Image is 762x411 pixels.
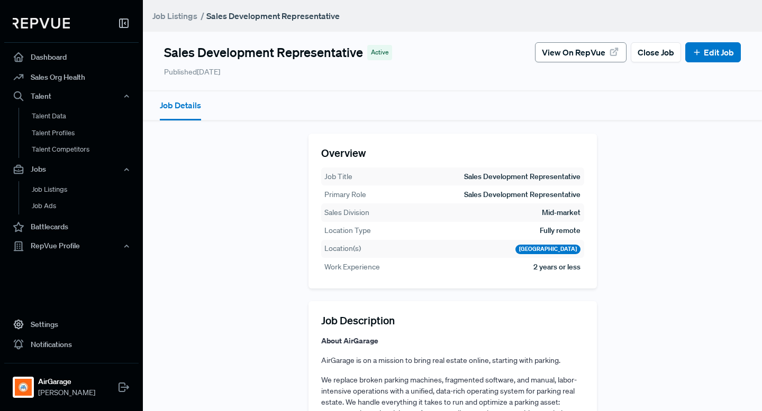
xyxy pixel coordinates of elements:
[321,356,560,365] span: AirGarage is on a mission to bring real estate online, starting with parking.
[638,46,674,59] span: Close Job
[464,189,581,201] td: Sales Development Representative
[38,387,95,398] span: [PERSON_NAME]
[464,171,581,183] td: Sales Development Representative
[324,189,367,201] th: Primary Role
[321,314,584,326] h5: Job Description
[631,42,681,62] button: Close Job
[535,42,627,62] button: View on RepVue
[324,225,371,237] th: Location Type
[4,363,139,403] a: AirGarageAirGarage[PERSON_NAME]
[515,245,580,254] div: [GEOGRAPHIC_DATA]
[692,46,734,59] a: Edit Job
[321,335,378,345] strong: About AirGarage
[19,125,153,142] a: Talent Profiles
[4,161,139,179] button: Jobs
[206,11,340,21] strong: Sales Development Representative
[4,67,139,87] a: Sales Org Health
[19,181,153,198] a: Job Listings
[164,45,363,60] h4: Sales Development Representative
[19,108,153,125] a: Talent Data
[371,48,388,57] span: Active
[4,217,139,237] a: Battlecards
[19,198,153,214] a: Job Ads
[4,334,139,354] a: Notifications
[533,261,581,273] td: 2 years or less
[38,376,95,387] strong: AirGarage
[164,67,220,78] p: Published [DATE]
[4,237,139,255] button: RepVue Profile
[15,379,32,396] img: AirGarage
[685,42,741,62] button: Edit Job
[324,207,370,219] th: Sales Division
[321,146,584,159] h5: Overview
[4,87,139,105] button: Talent
[4,47,139,67] a: Dashboard
[539,225,581,237] td: Fully remote
[324,242,361,255] th: Location(s)
[324,261,380,273] th: Work Experience
[201,11,204,21] span: /
[13,18,70,29] img: RepVue
[152,10,197,22] a: Job Listings
[542,46,605,59] span: View on RepVue
[541,207,581,219] td: Mid-market
[160,91,201,120] button: Job Details
[324,171,353,183] th: Job Title
[4,314,139,334] a: Settings
[19,141,153,158] a: Talent Competitors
